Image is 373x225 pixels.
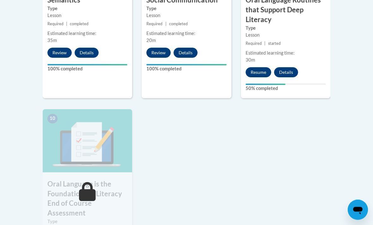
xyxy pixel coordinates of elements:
[47,5,127,12] label: Type
[146,5,226,12] label: Type
[246,41,262,46] span: Required
[75,48,99,58] button: Details
[43,180,132,218] h3: Oral Language is the Foundation for Literacy End of Course Assessment
[47,114,58,124] span: 10
[47,30,127,37] div: Estimated learning time:
[165,22,167,27] span: |
[146,66,226,73] label: 100% completed
[246,85,326,92] label: 50% completed
[348,200,368,220] iframe: Button to launch messaging window
[146,64,226,66] div: Your progress
[47,38,57,43] span: 35m
[246,25,326,32] label: Type
[268,41,281,46] span: started
[47,66,127,73] label: 100% completed
[169,22,188,27] span: completed
[66,22,67,27] span: |
[47,12,127,19] div: Lesson
[246,84,286,85] div: Your progress
[246,32,326,39] div: Lesson
[47,64,127,66] div: Your progress
[47,22,64,27] span: Required
[47,48,72,58] button: Review
[174,48,198,58] button: Details
[246,50,326,57] div: Estimated learning time:
[274,68,298,78] button: Details
[246,57,255,63] span: 30m
[70,22,89,27] span: completed
[246,68,271,78] button: Resume
[146,12,226,19] div: Lesson
[146,22,162,27] span: Required
[146,48,171,58] button: Review
[146,38,156,43] span: 20m
[146,30,226,37] div: Estimated learning time:
[264,41,266,46] span: |
[43,110,132,173] img: Course Image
